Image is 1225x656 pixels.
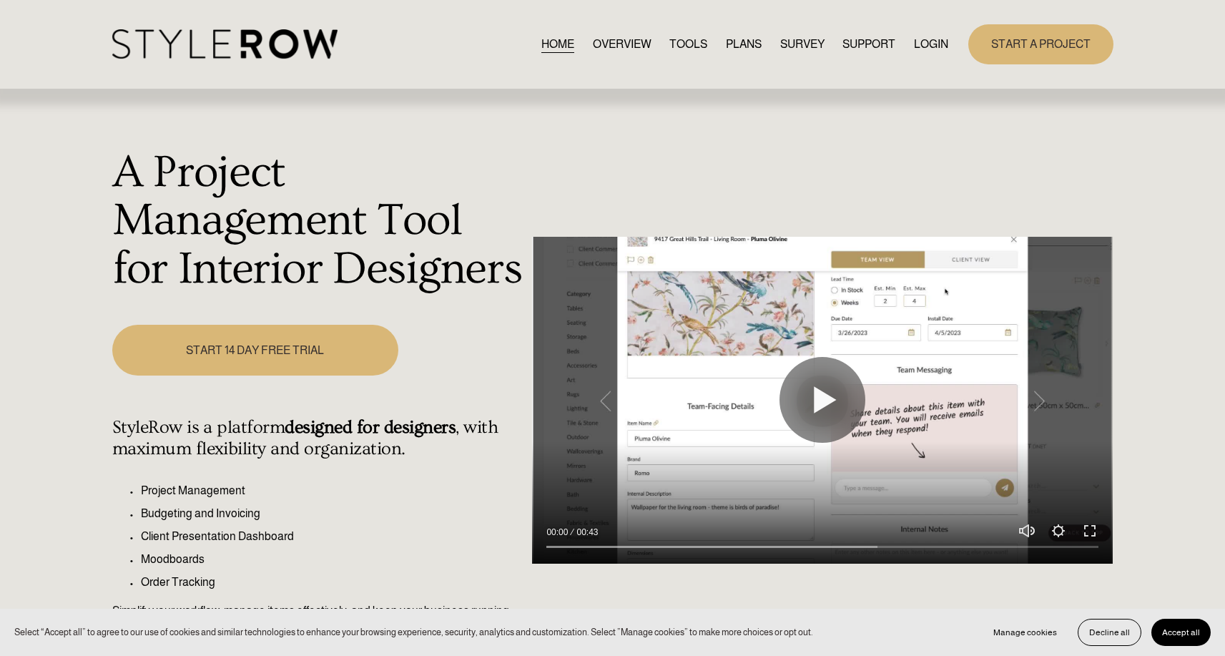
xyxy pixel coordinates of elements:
a: START A PROJECT [968,24,1113,64]
p: Budgeting and Invoicing [141,505,525,522]
strong: designed for designers [285,417,456,438]
a: TOOLS [669,34,707,54]
a: folder dropdown [842,34,895,54]
a: OVERVIEW [593,34,651,54]
img: StyleRow [112,29,338,59]
p: Moodboards [141,551,525,568]
p: Project Management [141,482,525,499]
h4: StyleRow is a platform , with maximum flexibility and organization. [112,417,525,460]
div: Duration [571,525,601,539]
button: Decline all [1078,619,1141,646]
p: Order Tracking [141,574,525,591]
p: Select “Accept all” to agree to our use of cookies and similar technologies to enhance your brows... [14,625,813,639]
a: HOME [541,34,574,54]
p: Client Presentation Dashboard [141,528,525,545]
div: Current time [546,525,571,539]
button: Manage cookies [983,619,1068,646]
h1: A Project Management Tool for Interior Designers [112,149,525,294]
span: SUPPORT [842,36,895,53]
a: SURVEY [780,34,825,54]
span: Accept all [1162,627,1200,637]
a: LOGIN [914,34,948,54]
span: Manage cookies [993,627,1057,637]
a: PLANS [726,34,762,54]
p: Simplify your workflow, manage items effectively, and keep your business running seamlessly. [112,602,525,637]
input: Seek [546,542,1098,552]
button: Play [779,357,865,443]
button: Accept all [1151,619,1211,646]
a: START 14 DAY FREE TRIAL [112,325,398,376]
span: Decline all [1089,627,1130,637]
